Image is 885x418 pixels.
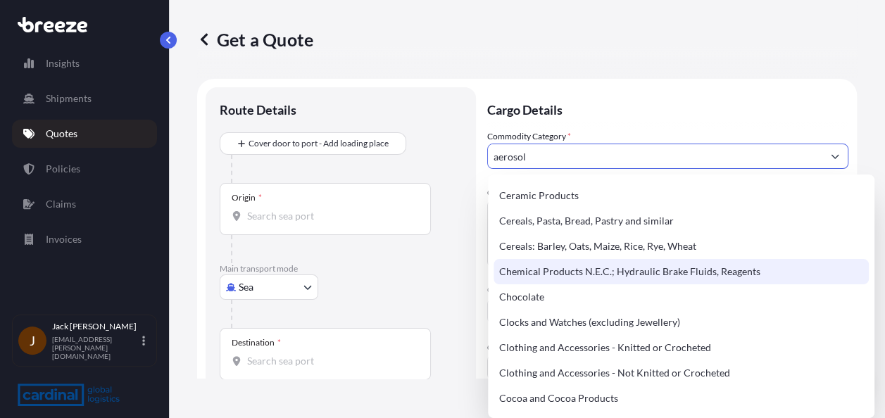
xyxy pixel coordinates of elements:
[220,101,296,118] p: Route Details
[247,209,413,223] input: Origin
[18,384,120,406] img: organization-logo
[30,334,35,348] span: J
[494,360,869,386] div: Clothing and Accessories - Not Knitted or Crocheted
[220,274,318,300] button: Select transport
[239,280,253,294] span: Sea
[487,87,848,129] p: Cargo Details
[46,56,80,70] p: Insights
[46,232,82,246] p: Invoices
[232,337,281,348] div: Destination
[247,354,413,368] input: Destination
[494,335,869,360] div: Clothing and Accessories - Knitted or Crocheted
[494,208,869,234] div: Cereals, Pasta, Bread, Pastry and similar
[52,321,139,332] p: Jack [PERSON_NAME]
[52,335,139,360] p: [EMAIL_ADDRESS][PERSON_NAME][DOMAIN_NAME]
[46,91,92,106] p: Shipments
[494,310,869,335] div: Clocks and Watches (excluding Jewellery)
[220,263,462,274] p: Main transport mode
[46,197,76,211] p: Claims
[494,259,869,284] div: Chemical Products N.E.C.; Hydraulic Brake Fluids, Reagents
[197,28,313,51] p: Get a Quote
[46,127,77,141] p: Quotes
[494,386,869,411] div: Cocoa and Cocoa Products
[488,144,822,169] input: Select a commodity type
[494,234,869,259] div: Cereals: Barley, Oats, Maize, Rice, Rye, Wheat
[487,129,571,144] label: Commodity Category
[249,137,389,151] span: Cover door to port - Add loading place
[46,162,80,176] p: Policies
[494,284,869,310] div: Chocolate
[822,144,848,169] button: Show suggestions
[494,183,869,208] div: Ceramic Products
[232,192,262,203] div: Origin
